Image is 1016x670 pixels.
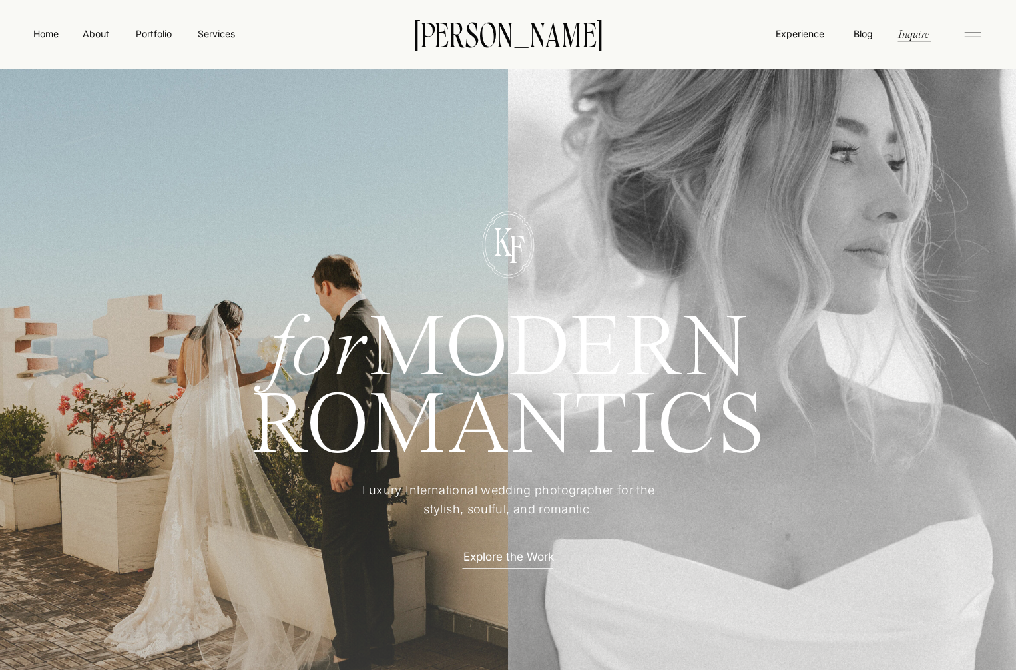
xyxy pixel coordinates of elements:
[774,27,826,41] a: Experience
[485,223,521,257] p: K
[342,481,674,520] p: Luxury International wedding photographer for the stylish, soulful, and romantic.
[393,19,623,47] a: [PERSON_NAME]
[81,27,111,40] a: About
[202,312,814,376] h1: MODERN
[130,27,177,41] a: Portfolio
[450,549,567,563] a: Explore the Work
[498,230,535,264] p: F
[269,308,369,395] i: for
[897,26,931,41] a: Inquire
[202,390,814,462] h1: ROMANTICS
[31,27,61,41] a: Home
[196,27,236,41] a: Services
[850,27,876,40] a: Blog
